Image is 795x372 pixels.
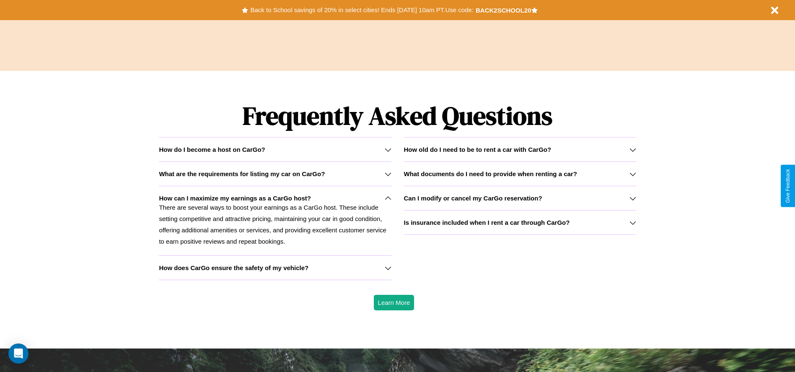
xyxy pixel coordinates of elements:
h3: How old do I need to be to rent a car with CarGo? [404,146,552,153]
button: Back to School savings of 20% in select cities! Ends [DATE] 10am PT.Use code: [248,4,475,16]
h3: Is insurance included when I rent a car through CarGo? [404,219,570,226]
h1: Frequently Asked Questions [159,94,636,137]
b: BACK2SCHOOL20 [476,7,531,14]
h3: Can I modify or cancel my CarGo reservation? [404,195,542,202]
h3: What documents do I need to provide when renting a car? [404,170,577,177]
h3: How can I maximize my earnings as a CarGo host? [159,195,311,202]
div: Open Intercom Messenger [8,343,28,364]
p: There are several ways to boost your earnings as a CarGo host. These include setting competitive ... [159,202,391,247]
h3: How do I become a host on CarGo? [159,146,265,153]
h3: What are the requirements for listing my car on CarGo? [159,170,325,177]
div: Give Feedback [785,169,791,203]
button: Learn More [374,295,414,310]
h3: How does CarGo ensure the safety of my vehicle? [159,264,308,271]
